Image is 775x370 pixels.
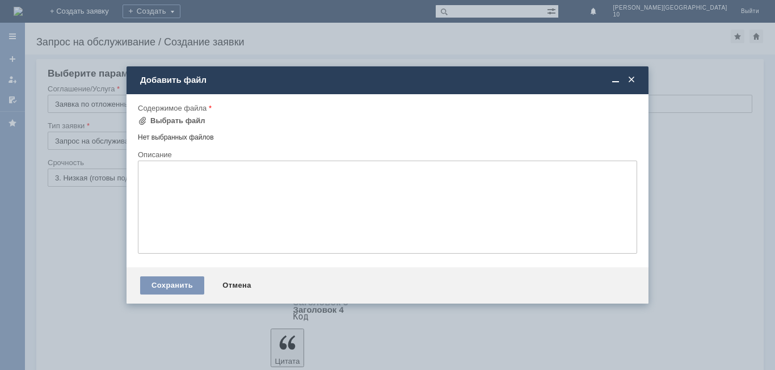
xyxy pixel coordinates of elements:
[138,151,635,158] div: Описание
[138,104,635,112] div: Содержимое файла
[140,75,637,85] div: Добавить файл
[138,129,637,142] div: Нет выбранных файлов
[610,75,621,85] span: Свернуть (Ctrl + M)
[150,116,205,125] div: Выбрать файл
[626,75,637,85] span: Закрыть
